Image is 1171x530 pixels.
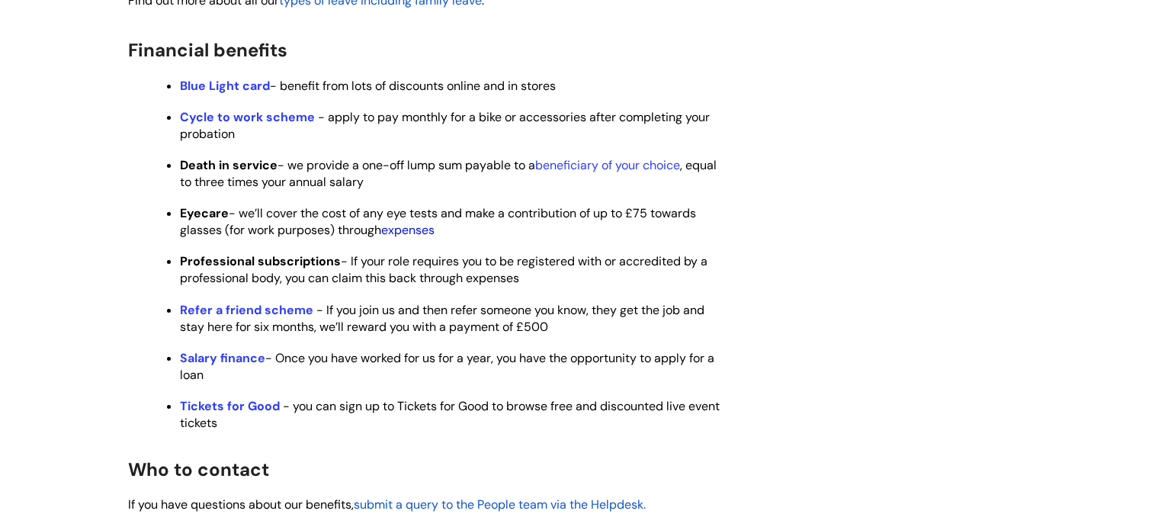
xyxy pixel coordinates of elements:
span: - If you join us and then refer someone you know, they get the job and stay here for six months, ... [180,302,704,335]
span: - apply to pay monthly for a bike or accessories after completing your probation [180,109,710,142]
span: - If your role requires you to be registered with or accredited by a professional body, you can c... [180,253,707,286]
span: - we provide a one-off lump sum payable to a , equal to three times your annual salary [180,157,717,190]
strong: Professional subscriptions [180,253,341,269]
span: submit a query to the People team via the Helpdesk. [354,496,646,512]
span: Who to contact [128,458,269,481]
span: - you can sign up to Tickets for Good to browse free and discounted live event tickets [180,398,720,431]
a: Cycle to work scheme [180,109,315,125]
strong: Eyecare [180,205,229,221]
a: Salary finance [180,350,265,366]
span: - Once you have worked for us for a year, you have the opportunity to apply for a loan [180,350,714,383]
a: Blue Light card [180,78,270,94]
span: - we’ll cover the cost of any eye tests and make a contribution of up to £75 towards glasses (for... [180,205,696,238]
a: Tickets for Good [180,398,280,414]
a: expenses [381,222,435,238]
a: submit a query to the People team via the Helpdesk. [354,495,646,513]
a: Refer a friend scheme [180,302,313,318]
span: - benefit from lots of discounts online and in stores [180,78,556,94]
span: Financial benefits [128,38,287,62]
strong: Death in service [180,157,278,173]
a: beneficiary of your choice [535,157,680,173]
span: If you have questions about our benefits, [128,496,354,512]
